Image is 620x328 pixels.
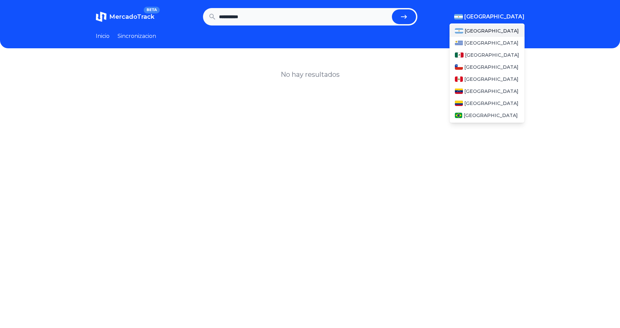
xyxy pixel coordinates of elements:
[464,13,525,21] span: [GEOGRAPHIC_DATA]
[109,13,154,20] span: MercadoTrack
[464,64,519,70] span: [GEOGRAPHIC_DATA]
[96,32,110,40] a: Inicio
[455,52,464,58] img: Mexico
[455,40,463,46] img: Uruguay
[455,76,463,82] img: Peru
[144,7,159,13] span: BETA
[465,52,519,58] span: [GEOGRAPHIC_DATA]
[450,61,525,73] a: Chile[GEOGRAPHIC_DATA]
[450,73,525,85] a: Peru[GEOGRAPHIC_DATA]
[455,89,463,94] img: Venezuela
[450,37,525,49] a: Uruguay[GEOGRAPHIC_DATA]
[464,40,519,46] span: [GEOGRAPHIC_DATA]
[464,112,518,119] span: [GEOGRAPHIC_DATA]
[450,97,525,109] a: Colombia[GEOGRAPHIC_DATA]
[450,109,525,121] a: Brasil[GEOGRAPHIC_DATA]
[450,85,525,97] a: Venezuela[GEOGRAPHIC_DATA]
[450,25,525,37] a: Argentina[GEOGRAPHIC_DATA]
[454,13,525,21] button: [GEOGRAPHIC_DATA]
[465,28,519,34] span: [GEOGRAPHIC_DATA]
[454,14,463,19] img: Argentina
[96,11,154,22] a: MercadoTrackBETA
[96,11,107,22] img: MercadoTrack
[455,64,463,70] img: Chile
[464,88,519,95] span: [GEOGRAPHIC_DATA]
[455,101,463,106] img: Colombia
[464,76,519,83] span: [GEOGRAPHIC_DATA]
[464,100,519,107] span: [GEOGRAPHIC_DATA]
[455,113,463,118] img: Brasil
[450,49,525,61] a: Mexico[GEOGRAPHIC_DATA]
[118,32,156,40] a: Sincronizacion
[455,28,464,34] img: Argentina
[281,70,340,79] h1: No hay resultados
